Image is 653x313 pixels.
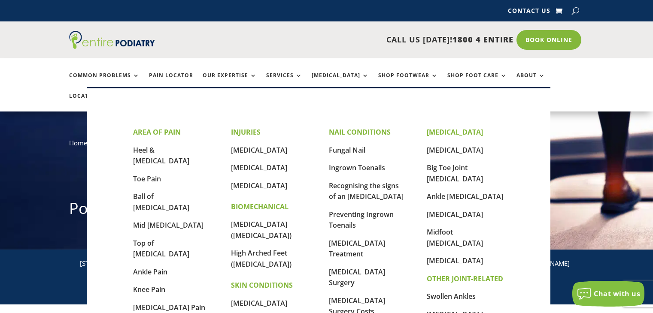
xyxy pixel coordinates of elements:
a: Ball of [MEDICAL_DATA] [133,192,189,212]
a: [MEDICAL_DATA] [312,72,369,91]
img: logo (1) [69,31,155,49]
a: High Arched Feet ([MEDICAL_DATA]) [231,248,292,269]
strong: BIOMECHANICAL [231,202,289,211]
a: Contact Us [508,8,550,17]
a: Ankle [MEDICAL_DATA] [427,192,503,201]
p: CALL US [DATE]! [188,34,513,45]
a: Services [266,72,302,91]
strong: [MEDICAL_DATA] [427,127,483,137]
a: Home [69,138,87,147]
a: Our Expertise [203,72,257,91]
a: Book Online [516,30,581,50]
a: [MEDICAL_DATA] [231,298,287,308]
a: [MEDICAL_DATA] [231,181,287,190]
strong: NAIL CONDITIONS [329,127,391,137]
a: Shop Foot Care [447,72,507,91]
a: [MEDICAL_DATA] [427,210,483,219]
a: [MEDICAL_DATA] [427,256,483,265]
a: Locations [69,93,112,111]
a: Pain Locator [149,72,193,91]
a: Entire Podiatry [69,42,155,51]
span: Chat with us [594,289,640,298]
a: Common Problems [69,72,140,91]
a: [MEDICAL_DATA] [427,145,483,155]
a: Toe Pain [133,174,161,184]
a: Fungal Nail [329,145,365,155]
a: [MEDICAL_DATA] Surgery [329,267,385,288]
strong: SKIN CONDITIONS [231,280,293,290]
button: Chat with us [572,281,644,307]
span: 1800 4 ENTIRE [453,34,513,45]
a: Shop Footwear [378,72,438,91]
a: Recognising the signs of an [MEDICAL_DATA] [329,181,404,202]
a: Mid [MEDICAL_DATA] [133,220,203,230]
a: [MEDICAL_DATA] Treatment [329,238,385,259]
nav: breadcrumb [69,137,584,155]
a: About [516,72,545,91]
a: Big Toe Joint [MEDICAL_DATA] [427,163,483,184]
a: Preventing Ingrown Toenails [329,210,394,230]
a: [MEDICAL_DATA] Pain [133,303,205,312]
a: Top of [MEDICAL_DATA] [133,238,189,259]
a: Knee Pain [133,285,165,294]
strong: INJURIES [231,127,261,137]
div: [STREET_ADDRESS] [80,258,190,269]
h1: Podiatrist Chermside [69,198,584,223]
a: [MEDICAL_DATA] ([MEDICAL_DATA]) [231,220,292,240]
a: [MEDICAL_DATA] [231,145,287,155]
a: [MEDICAL_DATA] [231,163,287,172]
a: Ingrown Toenails [329,163,385,172]
strong: OTHER JOINT-RELATED [427,274,503,283]
a: Midfoot [MEDICAL_DATA] [427,227,483,248]
a: Ankle Pain [133,267,167,277]
strong: AREA OF PAIN [133,127,181,137]
a: Heel & [MEDICAL_DATA] [133,145,189,166]
a: Swollen Ankles [427,292,476,301]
